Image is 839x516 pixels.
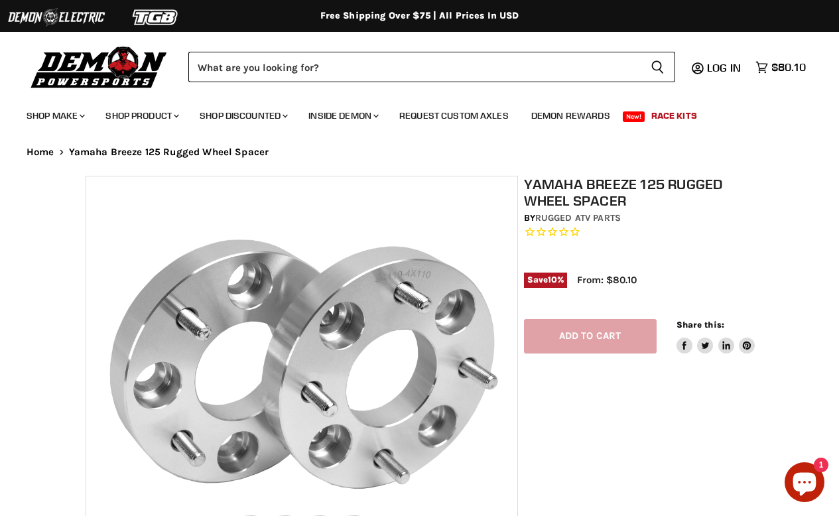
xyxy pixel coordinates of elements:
[27,147,54,158] a: Home
[701,62,749,74] a: Log in
[69,147,269,158] span: Yamaha Breeze 125 Rugged Wheel Spacer
[548,275,557,285] span: 10
[17,102,93,129] a: Shop Make
[781,462,828,505] inbox-online-store-chat: Shopify online store chat
[521,102,620,129] a: Demon Rewards
[190,102,296,129] a: Shop Discounted
[524,273,568,287] span: Save %
[27,43,172,90] img: Demon Powersports
[96,102,187,129] a: Shop Product
[188,52,640,82] input: Search
[771,61,806,74] span: $80.10
[677,319,755,354] aside: Share this:
[641,102,707,129] a: Race Kits
[188,52,675,82] form: Product
[106,5,206,30] img: TGB Logo 2
[7,5,106,30] img: Demon Electric Logo 2
[524,211,760,226] div: by
[623,111,645,122] span: New!
[535,212,621,224] a: Rugged ATV Parts
[577,274,637,286] span: From: $80.10
[749,58,812,77] a: $80.10
[640,52,675,82] button: Search
[524,176,760,209] h1: Yamaha Breeze 125 Rugged Wheel Spacer
[677,320,724,330] span: Share this:
[524,226,760,239] span: Rated 0.0 out of 5 stars 0 reviews
[707,61,741,74] span: Log in
[389,102,519,129] a: Request Custom Axles
[17,97,803,129] ul: Main menu
[298,102,387,129] a: Inside Demon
